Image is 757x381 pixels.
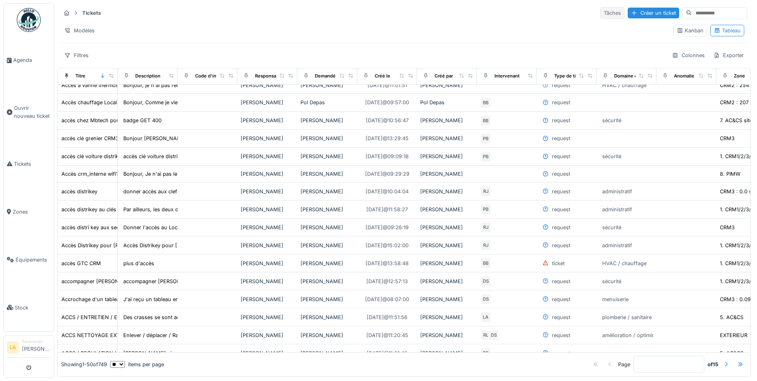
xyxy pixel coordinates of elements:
div: accès clé voiture distrikey [123,153,186,160]
div: RJ [480,240,491,251]
div: ticket [552,260,565,267]
div: RJ [480,222,491,233]
div: Pol Depas [420,99,474,106]
div: 1. CRM1/2/3/4 [720,206,754,213]
div: accès clé voiture distrikey [61,153,124,160]
div: [PERSON_NAME] [241,314,294,321]
a: Ouvrir nouveau ticket [4,84,54,140]
div: [PERSON_NAME] [241,296,294,303]
div: [PERSON_NAME] [420,242,474,249]
span: Zones [13,208,51,216]
div: [DATE] @ 09:09:18 [366,153,409,160]
div: CRM3 [720,135,735,142]
div: [PERSON_NAME] [300,153,354,160]
div: items per page [110,361,164,368]
div: [PERSON_NAME] [241,135,294,142]
div: Pol Depas [300,99,354,106]
a: Zones [4,188,54,236]
div: badge GET 400 [123,117,162,124]
div: CRM3 : 0.09 [720,296,751,303]
div: [PERSON_NAME] [300,331,354,339]
div: Technicien [22,339,51,345]
div: Accès chauffage Local CRM2 - 207 [61,99,148,106]
div: sécurité [602,153,621,160]
div: request [552,349,570,357]
div: [DATE] @ 11:01:51 [368,81,407,89]
div: [PERSON_NAME] [420,260,474,267]
div: [DATE] @ 10:04:04 [366,188,409,195]
div: [PERSON_NAME] [300,242,354,249]
div: [PERSON_NAME] [300,260,354,267]
div: BB [480,115,491,126]
div: [PERSON_NAME] [420,170,474,178]
div: [PERSON_NAME] [241,242,294,249]
div: Bonjour, Comme je viens d'arriver au CRM, je ... [123,99,240,106]
div: DS [488,329,499,341]
div: [DATE] @ 13:29:45 [366,135,409,142]
div: accès distrikey [61,188,97,195]
div: Colonnes [668,50,708,61]
a: LA Technicien[PERSON_NAME] [7,339,51,358]
div: 5. AC&CS [720,314,743,321]
div: Zone [734,73,745,79]
div: accès clé grenier CRM3 dustrikey [61,135,143,142]
div: Donner l'accès au Local essayage (qui est aussi... [123,224,245,231]
span: Ouvrir nouveau ticket [14,104,51,119]
div: CRM2 : 254 [720,81,749,89]
div: [PERSON_NAME] [420,224,474,231]
div: [DATE] @ 08:07:00 [365,296,409,303]
div: [PERSON_NAME] [420,314,474,321]
div: [PERSON_NAME] [420,349,474,357]
div: [PERSON_NAME] [300,170,354,178]
div: PB [480,204,491,215]
div: request [552,314,570,321]
div: RL [480,329,491,341]
div: Code d'imputation [195,73,235,79]
div: [DATE] @ 09:26:19 [366,224,409,231]
div: Intervenant [494,73,520,79]
div: ACCS / REGULATION VENTILATION VERRIERE [61,349,174,357]
div: [PERSON_NAME] [241,224,294,231]
div: request [552,331,570,339]
div: [PERSON_NAME] [300,349,354,357]
div: administratif [602,206,632,213]
div: [PERSON_NAME] [241,331,294,339]
div: Kanban [677,27,704,34]
div: 1. CRM1/2/3/4 [720,153,754,160]
strong: of 15 [708,361,718,368]
div: Page [618,361,630,368]
div: Responsable [255,73,283,79]
div: [PERSON_NAME] [241,170,294,178]
div: plus d'accès [123,260,154,267]
div: [PERSON_NAME] [420,188,474,195]
div: administratif [602,188,632,195]
div: LA [480,312,491,323]
div: amélioration / optimisation [602,331,666,339]
li: [PERSON_NAME] [22,339,51,356]
div: [PERSON_NAME] [300,206,354,213]
div: [DATE] @ 11:21:42 [367,349,407,357]
div: [DATE] @ 11:58:27 [366,206,408,213]
span: Agenda [13,56,51,64]
div: RJ [480,186,491,197]
div: request [552,188,570,195]
div: BB [480,97,491,108]
div: [PERSON_NAME] [300,81,354,89]
div: CRM2 : 207 [720,99,749,106]
span: Équipements [16,256,51,264]
div: [DATE] @ 10:56:47 [366,117,409,124]
div: Tâches [600,7,625,19]
div: J'ai reçu un tableau en [GEOGRAPHIC_DATA] à accrocher dans ... [123,296,284,303]
div: request [552,278,570,285]
div: [DATE] @ 13:58:48 [366,260,409,267]
div: Des crasses se sont accumulées sur l'ensemble d... [123,314,249,321]
div: administratif [602,242,632,249]
div: [PERSON_NAME] [241,278,294,285]
div: sécurité [602,117,621,124]
div: accès distri key aux secouristes [61,224,139,231]
div: request [552,117,570,124]
div: BB [480,347,491,359]
div: [DATE] @ 15:02:00 [366,242,409,249]
div: 1. CRM1/2/3/4 [720,260,754,267]
div: request [552,135,570,142]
